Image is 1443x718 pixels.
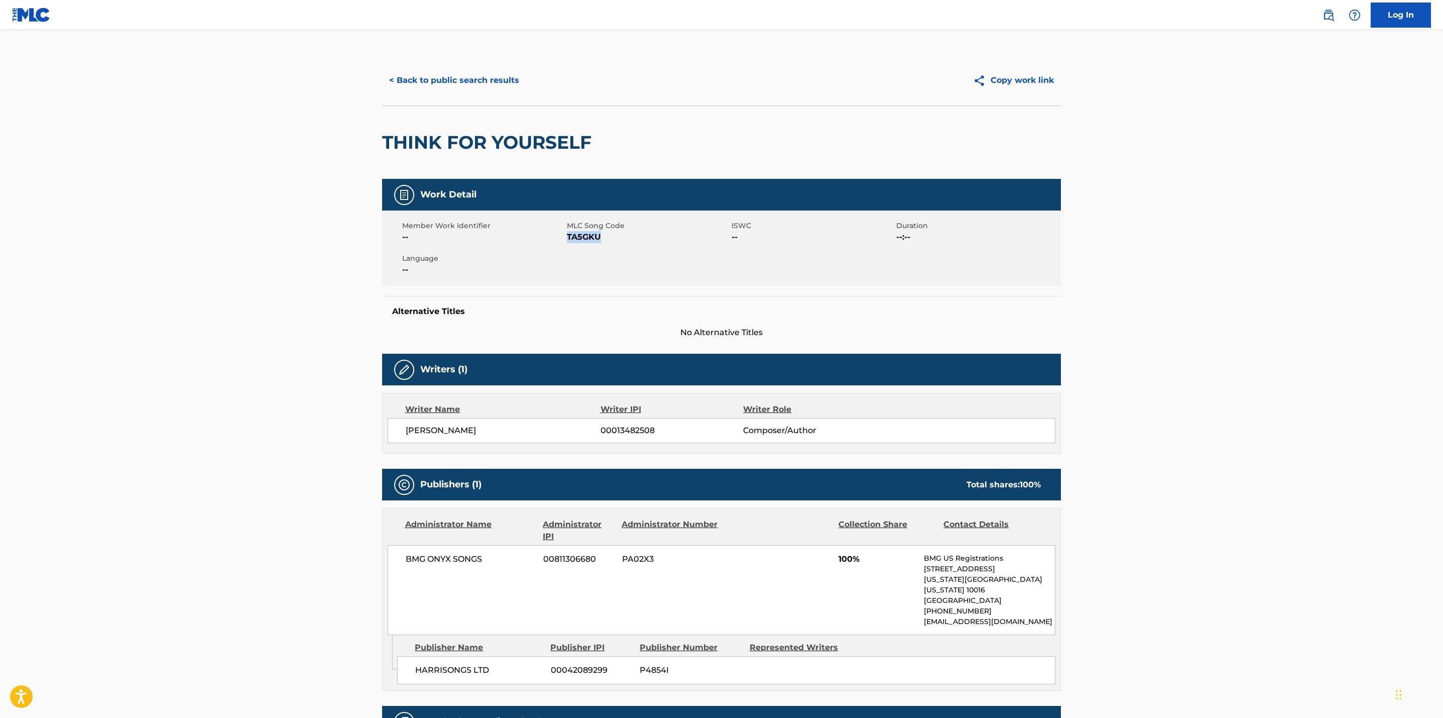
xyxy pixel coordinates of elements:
[732,231,894,243] span: --
[402,221,564,231] span: Member Work Identifier
[943,519,1041,543] div: Contact Details
[543,553,615,565] span: 00811306680
[924,606,1055,617] p: [PHONE_NUMBER]
[838,553,916,565] span: 100%
[924,553,1055,564] p: BMG US Registrations
[382,327,1061,339] span: No Alternative Titles
[382,68,526,93] button: < Back to public search results
[924,617,1055,627] p: [EMAIL_ADDRESS][DOMAIN_NAME]
[551,664,632,676] span: 00042089299
[600,425,743,437] span: 00013482508
[1322,9,1335,21] img: search
[402,231,564,243] span: --
[1393,670,1443,718] div: Widget chat
[398,189,410,201] img: Work Detail
[420,364,467,375] h5: Writers (1)
[392,306,1051,317] h5: Alternative Titles
[405,519,535,543] div: Administrator Name
[973,74,991,87] img: Copy work link
[406,425,600,437] span: [PERSON_NAME]
[1349,9,1361,21] img: help
[420,189,476,200] h5: Work Detail
[406,553,536,565] span: BMG ONYX SONGS
[640,642,742,654] div: Publisher Number
[550,642,632,654] div: Publisher IPI
[924,595,1055,606] p: [GEOGRAPHIC_DATA]
[967,479,1041,491] div: Total shares:
[1020,480,1041,489] span: 100 %
[1318,5,1339,25] a: Public Search
[382,131,596,154] h2: THINK FOR YOURSELF
[896,221,1058,231] span: Duration
[12,8,51,22] img: MLC Logo
[402,264,564,276] span: --
[640,664,742,676] span: P4854I
[1345,5,1365,25] div: Help
[1393,670,1443,718] iframe: Chat Widget
[896,231,1058,243] span: --:--
[732,221,894,231] span: ISWC
[405,403,600,416] div: Writer Name
[924,574,1055,595] p: [US_STATE][GEOGRAPHIC_DATA][US_STATE] 10016
[567,221,729,231] span: MLC Song Code
[838,519,936,543] div: Collection Share
[622,519,719,543] div: Administrator Number
[415,642,543,654] div: Publisher Name
[924,564,1055,574] p: [STREET_ADDRESS]
[750,642,852,654] div: Represented Writers
[543,519,614,543] div: Administrator IPI
[743,425,873,437] span: Composer/Author
[398,364,410,376] img: Writers
[966,68,1061,93] button: Copy work link
[1371,3,1431,28] a: Log In
[420,479,482,490] h5: Publishers (1)
[1396,680,1402,710] div: Trascina
[402,253,564,264] span: Language
[398,479,410,491] img: Publishers
[743,403,873,416] div: Writer Role
[600,403,744,416] div: Writer IPI
[622,553,719,565] span: PA02X3
[415,664,543,676] span: HARRISONGS LTD
[567,231,729,243] span: TA5GKU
